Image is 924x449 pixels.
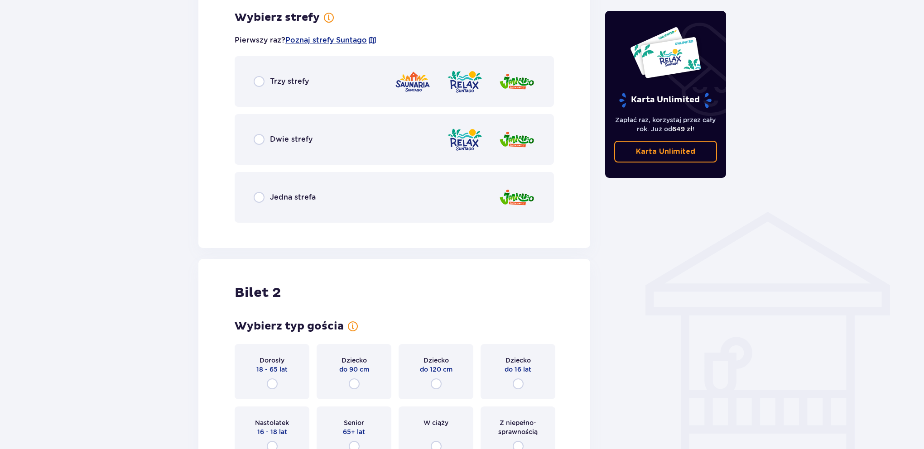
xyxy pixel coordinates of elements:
img: zone logo [395,69,431,95]
p: Nastolatek [255,418,289,427]
p: Senior [344,418,364,427]
img: zone logo [499,127,535,153]
p: do 120 cm [420,365,452,374]
p: Bilet 2 [235,284,281,301]
p: do 16 lat [505,365,531,374]
img: zone logo [499,185,535,210]
p: Zapłać raz, korzystaj przez cały rok. Już od ! [614,115,717,134]
p: Dziecko [423,356,449,365]
p: Trzy strefy [270,76,309,86]
p: W ciąży [423,418,448,427]
p: Karta Unlimited [618,92,712,108]
a: Poznaj strefy Suntago [285,35,367,45]
img: zone logo [447,69,483,95]
p: Pierwszy raz? [235,35,377,45]
p: Dorosły [260,356,284,365]
p: Dwie strefy [270,134,313,144]
p: Dziecko [505,356,531,365]
p: Z niepełno­sprawnością [489,418,547,436]
p: Wybierz typ gościa [235,320,344,333]
span: 649 zł [672,125,693,133]
p: 65+ lat [343,427,365,436]
img: zone logo [499,69,535,95]
p: Wybierz strefy [235,11,320,24]
p: do 90 cm [339,365,369,374]
a: Karta Unlimited [614,141,717,162]
img: zone logo [447,127,483,153]
p: Karta Unlimited [636,147,695,157]
p: 18 - 65 lat [256,365,288,374]
p: Dziecko [342,356,367,365]
p: Jedna strefa [270,192,316,202]
p: 16 - 18 lat [257,427,287,436]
